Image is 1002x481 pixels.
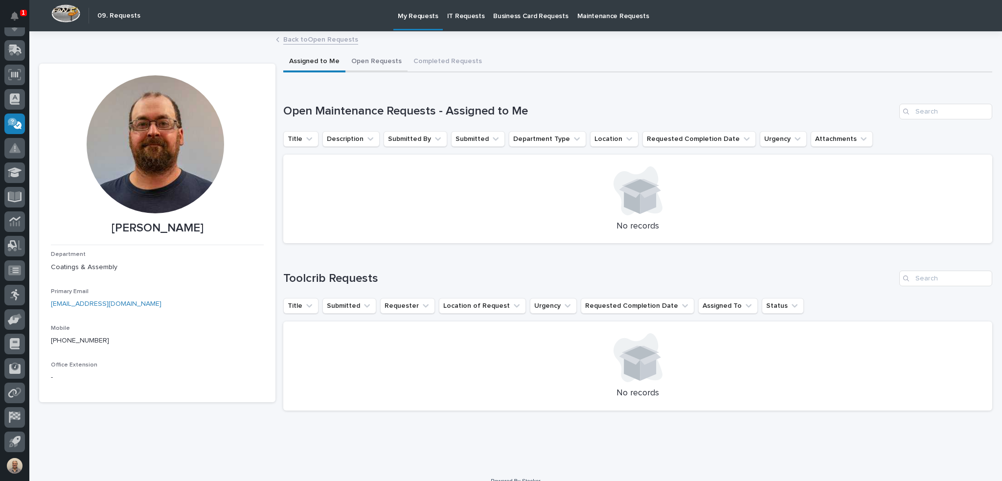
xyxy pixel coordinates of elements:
[51,362,97,368] span: Office Extension
[22,9,25,16] p: 1
[581,298,694,314] button: Requested Completion Date
[322,131,380,147] button: Description
[642,131,756,147] button: Requested Completion Date
[408,52,488,72] button: Completed Requests
[439,298,526,314] button: Location of Request
[51,252,86,257] span: Department
[345,52,408,72] button: Open Requests
[283,33,358,45] a: Back toOpen Requests
[283,52,345,72] button: Assigned to Me
[295,221,980,232] p: No records
[899,271,992,286] input: Search
[509,131,586,147] button: Department Type
[283,272,895,286] h1: Toolcrib Requests
[51,289,89,295] span: Primary Email
[4,6,25,26] button: Notifications
[51,300,161,307] a: [EMAIL_ADDRESS][DOMAIN_NAME]
[451,131,505,147] button: Submitted
[51,337,109,344] a: [PHONE_NUMBER]
[899,104,992,119] input: Search
[51,262,264,273] p: Coatings & Assembly
[97,12,140,20] h2: 09. Requests
[295,388,980,399] p: No records
[384,131,447,147] button: Submitted By
[283,104,895,118] h1: Open Maintenance Requests - Assigned to Me
[283,298,319,314] button: Title
[811,131,873,147] button: Attachments
[530,298,577,314] button: Urgency
[4,456,25,476] button: users-avatar
[380,298,435,314] button: Requester
[51,325,70,331] span: Mobile
[698,298,758,314] button: Assigned To
[51,4,80,23] img: Workspace Logo
[51,372,264,383] p: -
[590,131,638,147] button: Location
[12,12,25,27] div: Notifications1
[762,298,804,314] button: Status
[51,221,264,235] p: [PERSON_NAME]
[283,131,319,147] button: Title
[322,298,376,314] button: Submitted
[760,131,807,147] button: Urgency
